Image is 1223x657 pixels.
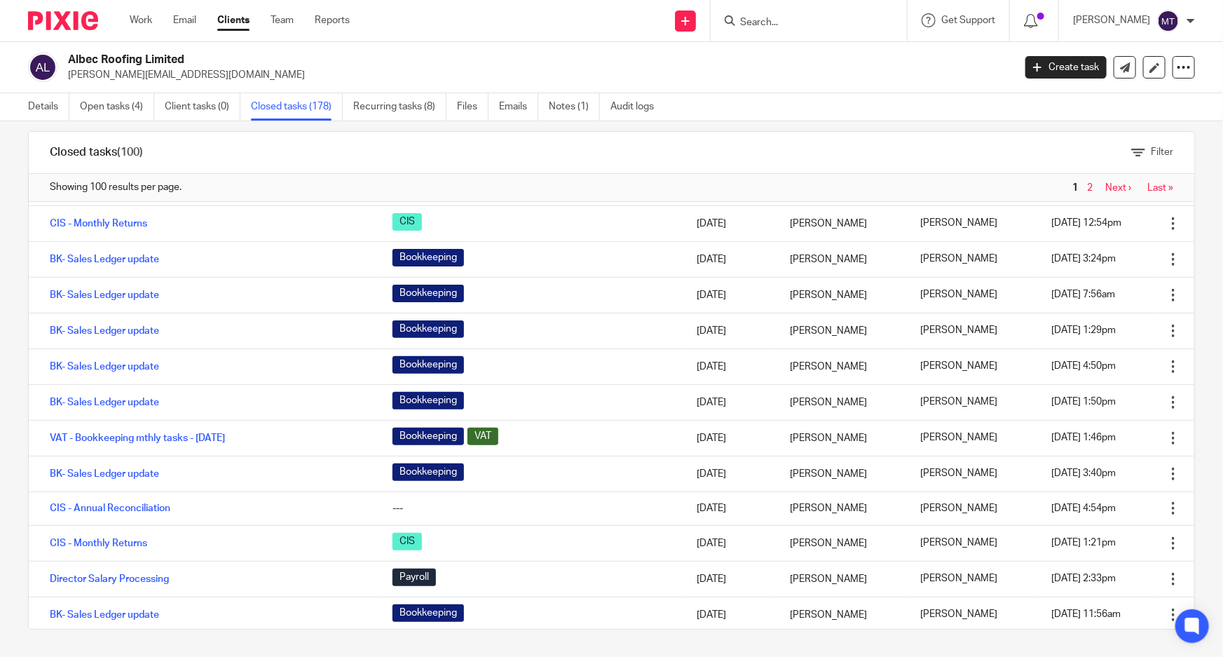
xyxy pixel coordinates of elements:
[683,205,777,241] td: [DATE]
[776,348,906,384] td: [PERSON_NAME]
[1051,326,1116,336] span: [DATE] 1:29pm
[1105,183,1131,193] a: Next ›
[28,93,69,121] a: Details
[921,574,998,584] span: [PERSON_NAME]
[1051,255,1116,264] span: [DATE] 3:24pm
[683,277,777,313] td: [DATE]
[1157,10,1180,32] img: svg%3E
[921,362,998,372] span: [PERSON_NAME]
[130,13,152,27] a: Work
[1051,362,1116,372] span: [DATE] 4:50pm
[392,428,464,445] span: Bookkeeping
[921,398,998,407] span: [PERSON_NAME]
[392,213,422,231] span: CIS
[1051,610,1121,620] span: [DATE] 11:56am
[392,604,464,622] span: Bookkeeping
[1051,290,1115,300] span: [DATE] 7:56am
[941,15,995,25] span: Get Support
[776,492,906,525] td: [PERSON_NAME]
[683,525,777,561] td: [DATE]
[1051,219,1121,229] span: [DATE] 12:54pm
[50,503,170,513] a: CIS - Annual Reconciliation
[392,569,436,586] span: Payroll
[683,241,777,277] td: [DATE]
[776,205,906,241] td: [PERSON_NAME]
[921,503,998,513] span: [PERSON_NAME]
[173,13,196,27] a: Email
[50,219,147,229] a: CIS - Monthly Returns
[50,362,159,372] a: BK- Sales Ledger update
[50,469,159,479] a: BK- Sales Ledger update
[610,93,664,121] a: Audit logs
[50,433,225,443] a: VAT - Bookkeeping mthly tasks - [DATE]
[683,384,777,420] td: [DATE]
[1025,56,1107,79] a: Create task
[683,456,777,492] td: [DATE]
[1147,183,1173,193] a: Last »
[1051,398,1116,407] span: [DATE] 1:50pm
[921,610,998,620] span: [PERSON_NAME]
[68,68,1004,82] p: [PERSON_NAME][EMAIL_ADDRESS][DOMAIN_NAME]
[50,180,182,194] span: Showing 100 results per page.
[683,420,777,456] td: [DATE]
[776,597,906,632] td: [PERSON_NAME]
[776,525,906,561] td: [PERSON_NAME]
[1151,147,1173,157] span: Filter
[499,93,538,121] a: Emails
[776,384,906,420] td: [PERSON_NAME]
[776,241,906,277] td: [PERSON_NAME]
[1051,539,1116,548] span: [DATE] 1:21pm
[683,492,777,525] td: [DATE]
[739,17,865,29] input: Search
[50,326,159,336] a: BK- Sales Ledger update
[921,433,998,443] span: [PERSON_NAME]
[117,147,143,158] span: (100)
[28,11,98,30] img: Pixie
[50,539,147,548] a: CIS - Monthly Returns
[392,501,669,515] div: ---
[392,392,464,409] span: Bookkeeping
[776,313,906,348] td: [PERSON_NAME]
[776,420,906,456] td: [PERSON_NAME]
[28,53,57,82] img: svg%3E
[921,539,998,548] span: [PERSON_NAME]
[392,356,464,374] span: Bookkeeping
[392,285,464,302] span: Bookkeeping
[392,533,422,550] span: CIS
[50,398,159,407] a: BK- Sales Ledger update
[392,320,464,338] span: Bookkeeping
[50,290,159,300] a: BK- Sales Ledger update
[776,277,906,313] td: [PERSON_NAME]
[217,13,250,27] a: Clients
[683,348,777,384] td: [DATE]
[1069,182,1173,194] nav: pager
[1087,183,1093,193] a: 2
[1069,180,1081,196] span: 1
[1051,433,1116,443] span: [DATE] 1:46pm
[457,93,488,121] a: Files
[1051,503,1116,513] span: [DATE] 4:54pm
[392,249,464,266] span: Bookkeeping
[50,255,159,264] a: BK- Sales Ledger update
[80,93,154,121] a: Open tasks (4)
[683,313,777,348] td: [DATE]
[1073,13,1150,27] p: [PERSON_NAME]
[251,93,343,121] a: Closed tasks (178)
[921,255,998,264] span: [PERSON_NAME]
[68,53,817,67] h2: Albec Roofing Limited
[776,561,906,597] td: [PERSON_NAME]
[165,93,240,121] a: Client tasks (0)
[1051,469,1116,479] span: [DATE] 3:40pm
[549,93,600,121] a: Notes (1)
[353,93,446,121] a: Recurring tasks (8)
[50,574,169,584] a: Director Salary Processing
[271,13,294,27] a: Team
[683,597,777,632] td: [DATE]
[1051,574,1116,584] span: [DATE] 2:33pm
[467,428,498,445] span: VAT
[776,456,906,492] td: [PERSON_NAME]
[921,290,998,300] span: [PERSON_NAME]
[50,145,143,160] h1: Closed tasks
[50,610,159,620] a: BK- Sales Ledger update
[315,13,350,27] a: Reports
